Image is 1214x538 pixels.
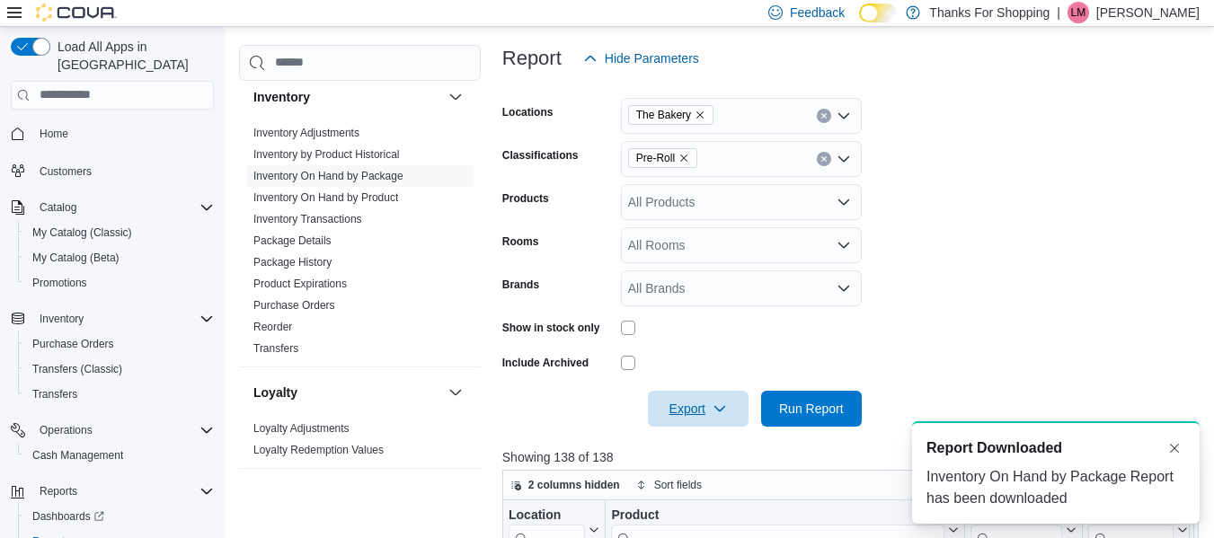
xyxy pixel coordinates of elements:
button: Home [4,120,221,146]
p: | [1057,2,1060,23]
a: Inventory Adjustments [253,127,359,139]
span: Home [32,122,214,145]
span: Operations [32,419,214,441]
a: Inventory by Product Historical [253,148,400,161]
span: Promotions [32,276,87,290]
span: Loyalty Redemption Values [253,443,384,457]
button: Inventory [253,88,441,106]
a: Promotions [25,272,94,294]
div: Loyalty [239,418,481,468]
button: Inventory [445,86,466,108]
button: Catalog [4,195,221,220]
button: Open list of options [837,152,851,166]
button: Transfers [18,382,221,407]
a: Package History [253,256,332,269]
span: Export [659,391,738,427]
span: Inventory by Product Historical [253,147,400,162]
span: Transfers [25,384,214,405]
button: Remove Pre-Roll from selection in this group [678,153,689,163]
h3: Loyalty [253,384,297,401]
button: Operations [4,418,221,443]
a: Product Expirations [253,278,347,290]
span: Transfers (Classic) [32,362,122,376]
button: Sort fields [629,474,709,496]
div: Inventory On Hand by Package Report has been downloaded [926,466,1185,509]
button: Reports [32,481,84,502]
span: Loyalty Adjustments [253,421,350,436]
button: Cash Management [18,443,221,468]
span: Home [40,127,68,141]
button: OCM [445,483,466,505]
span: Hide Parameters [605,49,699,67]
a: Transfers (Classic) [25,358,129,380]
button: Open list of options [837,281,851,295]
span: Dark Mode [859,22,860,23]
span: Purchase Orders [32,337,114,351]
a: Dashboards [25,506,111,527]
span: My Catalog (Classic) [32,225,132,240]
label: Brands [502,278,539,292]
span: LM [1071,2,1086,23]
a: Customers [32,161,99,182]
a: Package Details [253,234,332,247]
button: Operations [32,419,100,441]
span: Transfers [32,387,77,401]
button: My Catalog (Beta) [18,245,221,270]
span: Sort fields [654,478,702,492]
button: Dismiss toast [1164,437,1185,459]
a: Cash Management [25,445,130,466]
span: Promotions [25,272,214,294]
span: Load All Apps in [GEOGRAPHIC_DATA] [50,38,214,74]
label: Include Archived [502,356,589,370]
p: Showing 138 of 138 [502,448,1206,466]
a: Loyalty Redemption Values [253,444,384,456]
button: Reports [4,479,221,504]
label: Products [502,191,549,206]
button: Clear input [817,152,831,166]
span: The Bakery [636,106,691,124]
input: Dark Mode [859,4,897,22]
span: Pre-Roll [636,149,675,167]
img: Cova [36,4,117,22]
div: Liam Mcauley [1068,2,1089,23]
span: Dashboards [32,509,104,524]
a: Inventory Transactions [253,213,362,225]
button: Loyalty [445,382,466,403]
a: Reorder [253,321,292,333]
button: Customers [4,157,221,183]
span: Product Expirations [253,277,347,291]
span: 2 columns hidden [528,478,620,492]
span: Inventory Adjustments [253,126,359,140]
span: Inventory Transactions [253,212,362,226]
span: Catalog [32,197,214,218]
span: Package History [253,255,332,269]
button: Loyalty [253,384,441,401]
a: Dashboards [18,504,221,529]
a: Transfers [25,384,84,405]
a: Home [32,123,75,145]
button: Remove The Bakery from selection in this group [695,110,705,120]
span: Operations [40,423,93,437]
span: Pre-Roll [628,148,697,168]
span: Dashboards [25,506,214,527]
button: Promotions [18,270,221,295]
div: Inventory [239,122,481,366]
button: Inventory [32,308,91,330]
a: Purchase Orders [25,333,121,355]
button: My Catalog (Classic) [18,220,221,245]
p: [PERSON_NAME] [1096,2,1200,23]
a: Inventory On Hand by Package [253,170,403,182]
button: Hide Parameters [576,40,706,76]
span: Purchase Orders [253,298,335,313]
span: Run Report [779,400,844,418]
span: My Catalog (Beta) [25,247,214,269]
button: Export [648,391,749,427]
span: Inventory [40,312,84,326]
span: Reorder [253,320,292,334]
span: Customers [32,159,214,181]
div: Product [611,507,944,525]
span: Catalog [40,200,76,215]
button: Open list of options [837,109,851,123]
span: Transfers [253,341,298,356]
span: Feedback [790,4,845,22]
